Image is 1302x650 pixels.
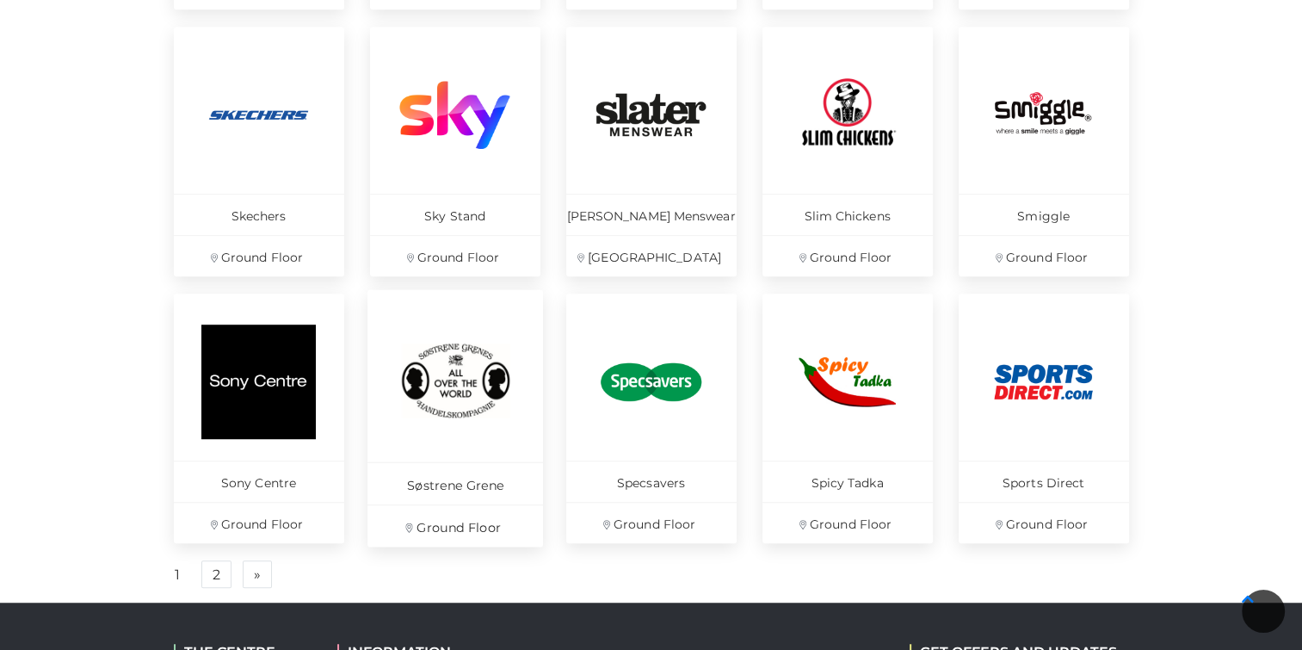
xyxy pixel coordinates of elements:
[370,27,540,276] a: Sky Stand Ground Floor
[174,235,344,276] p: Ground Floor
[566,194,737,235] p: [PERSON_NAME] Menswear
[566,502,737,543] p: Ground Floor
[367,290,543,548] a: Søstrene Grene Ground Floor
[174,27,344,276] a: Skechers Ground Floor
[367,505,543,547] p: Ground Floor
[566,27,737,276] a: [PERSON_NAME] Menswear [GEOGRAPHIC_DATA]
[566,294,737,543] a: Specsavers Ground Floor
[174,502,344,543] p: Ground Floor
[370,235,540,276] p: Ground Floor
[959,502,1129,543] p: Ground Floor
[762,294,933,543] a: Spicy Tadka Ground Floor
[762,502,933,543] p: Ground Floor
[201,560,231,588] a: 2
[174,294,344,543] a: Sony Centre Ground Floor
[367,461,543,504] p: Søstrene Grene
[959,235,1129,276] p: Ground Floor
[959,294,1129,543] a: Sports Direct Ground Floor
[243,560,272,588] a: Next
[370,194,540,235] p: Sky Stand
[762,461,933,502] p: Spicy Tadka
[959,27,1129,276] a: Smiggle Ground Floor
[566,461,737,502] p: Specsavers
[566,235,737,276] p: [GEOGRAPHIC_DATA]
[762,235,933,276] p: Ground Floor
[959,461,1129,502] p: Sports Direct
[174,461,344,502] p: Sony Centre
[762,194,933,235] p: Slim Chickens
[174,194,344,235] p: Skechers
[959,194,1129,235] p: Smiggle
[762,27,933,276] a: Slim Chickens Ground Floor
[164,561,190,589] a: 1
[254,568,261,580] span: »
